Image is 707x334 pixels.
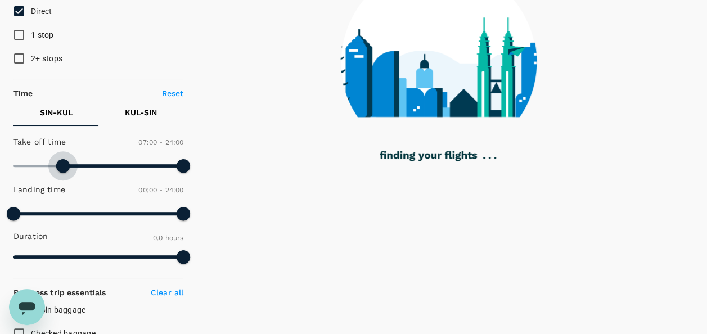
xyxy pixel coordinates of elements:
span: 2+ stops [31,54,62,63]
p: Duration [13,231,48,242]
span: Cabin baggage [31,305,85,314]
strong: Business trip essentials [13,288,106,297]
p: Clear all [151,287,183,298]
span: 1 stop [31,30,54,39]
g: . [494,157,496,159]
p: KUL - SIN [125,107,157,118]
span: 00:00 - 24:00 [138,186,183,194]
iframe: Button to launch messaging window [9,289,45,325]
g: . [483,157,485,159]
span: 0.0 hours [153,234,183,242]
g: . [488,157,490,159]
span: 07:00 - 24:00 [138,138,183,146]
p: Landing time [13,184,65,195]
p: Time [13,88,33,99]
p: Take off time [13,136,66,147]
p: SIN - KUL [40,107,73,118]
g: finding your flights [380,151,477,161]
p: Reset [162,88,184,99]
span: Direct [31,7,52,16]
